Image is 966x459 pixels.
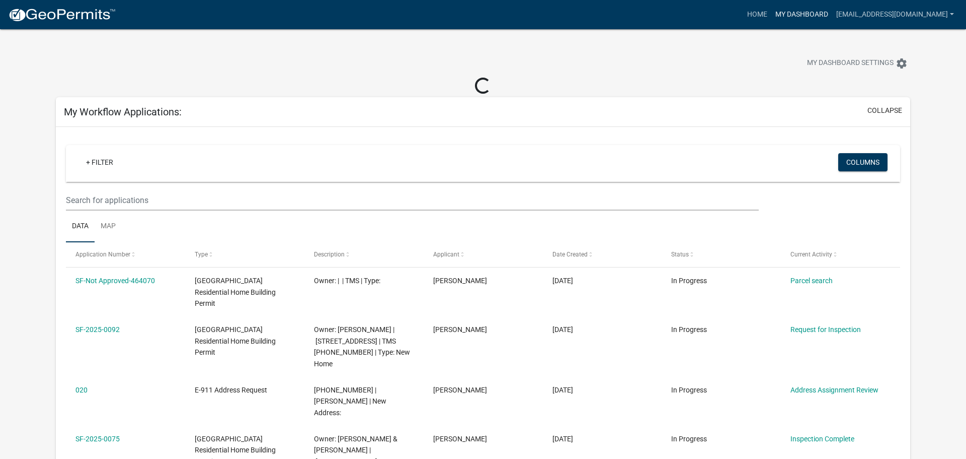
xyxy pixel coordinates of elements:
a: Map [95,211,122,243]
span: Date Created [552,251,588,258]
span: Owner: | | TMS | Type: [314,277,380,285]
span: Current Activity [790,251,832,258]
a: + Filter [78,153,121,171]
datatable-header-cell: Description [304,242,424,267]
datatable-header-cell: Application Number [66,242,185,267]
span: In Progress [671,325,707,334]
span: Type [195,251,208,258]
button: collapse [867,105,902,116]
i: settings [896,57,908,70]
a: Home [743,5,771,24]
span: Charlene Silva [433,386,487,394]
span: Owner: Lindsay, Brandon | 1275 Drake Drive Donalds, SC 29638 | TMS 008-00-00-125 | Type: New Home [314,325,410,368]
button: Columns [838,153,888,171]
a: [EMAIL_ADDRESS][DOMAIN_NAME] [832,5,958,24]
datatable-header-cell: Applicant [424,242,543,267]
a: SF-2025-0075 [75,435,120,443]
datatable-header-cell: Current Activity [781,242,900,267]
a: Request for Inspection [790,325,861,334]
datatable-header-cell: Date Created [542,242,662,267]
datatable-header-cell: Type [185,242,304,267]
a: My Dashboard [771,5,832,24]
span: Charlene Silva [433,277,487,285]
span: Charlene Silva [433,435,487,443]
a: 020 [75,386,88,394]
span: Abbeville County Residential Home Building Permit [195,277,276,308]
datatable-header-cell: Status [662,242,781,267]
a: SF-Not Approved-464070 [75,277,155,285]
span: Application Number [75,251,130,258]
h5: My Workflow Applications: [64,106,182,118]
input: Search for applications [66,190,759,211]
span: 06/23/2025 [552,435,573,443]
span: In Progress [671,386,707,394]
span: 08/14/2025 [552,325,573,334]
span: Applicant [433,251,459,258]
span: Description [314,251,345,258]
a: Inspection Complete [790,435,854,443]
span: My Dashboard Settings [807,57,894,70]
button: My Dashboard Settingssettings [799,53,916,73]
span: In Progress [671,435,707,443]
span: Status [671,251,689,258]
a: Data [66,211,95,243]
span: E-911 Address Request [195,386,267,394]
span: In Progress [671,277,707,285]
span: Charlene Silva [433,325,487,334]
a: SF-2025-0092 [75,325,120,334]
a: Parcel search [790,277,833,285]
span: Abbeville County Residential Home Building Permit [195,325,276,357]
span: 08/14/2025 [552,277,573,285]
span: 08/08/2025 [552,386,573,394]
span: 008-00-00-125 | Brandon Lindsay | New Address: [314,386,386,417]
a: Address Assignment Review [790,386,878,394]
